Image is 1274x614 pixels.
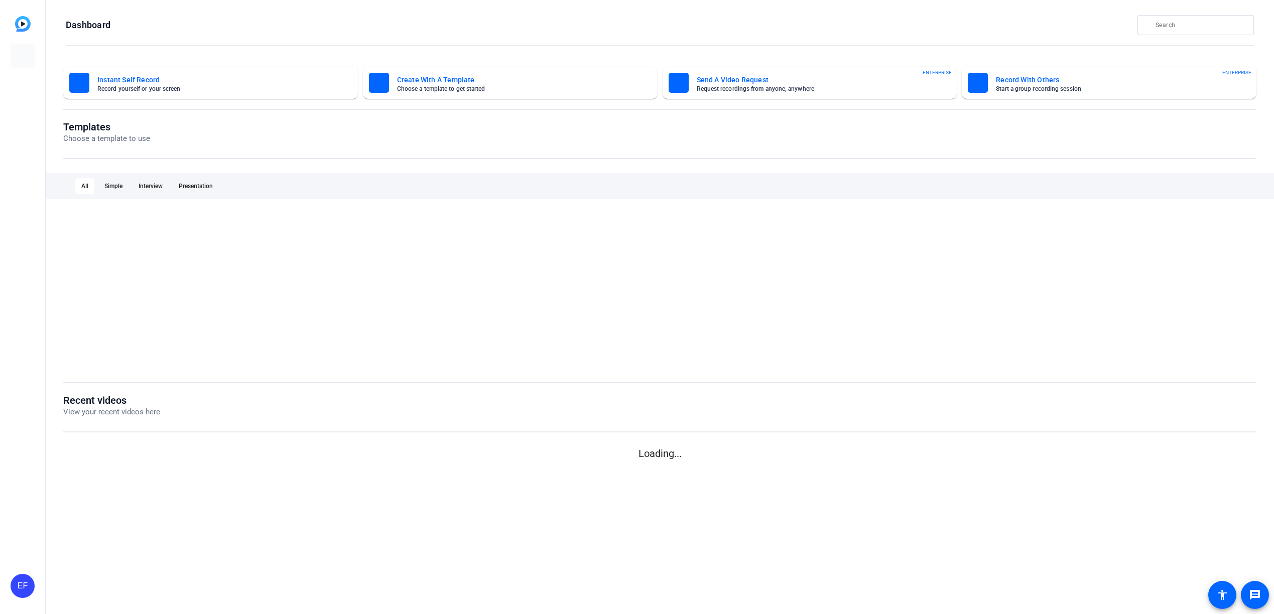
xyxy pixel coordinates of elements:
mat-icon: accessibility [1216,589,1228,601]
span: ENTERPRISE [923,69,952,76]
mat-card-subtitle: Choose a template to get started [397,86,635,92]
img: blue-gradient.svg [15,16,31,32]
p: Choose a template to use [63,133,150,144]
h1: Templates [63,121,150,133]
mat-card-title: Instant Self Record [97,74,336,86]
p: View your recent videos here [63,406,160,418]
mat-icon: message [1249,589,1261,601]
input: Search [1156,19,1246,31]
div: All [75,178,94,194]
mat-card-subtitle: Record yourself or your screen [97,86,336,92]
h1: Recent videos [63,394,160,406]
span: ENTERPRISE [1222,69,1251,76]
mat-card-title: Send A Video Request [697,74,935,86]
div: Presentation [173,178,219,194]
h1: Dashboard [66,19,110,31]
mat-card-subtitle: Start a group recording session [996,86,1234,92]
button: Instant Self RecordRecord yourself or your screen [63,67,358,99]
button: Create With A TemplateChoose a template to get started [363,67,658,99]
p: Loading... [63,446,1256,461]
mat-card-subtitle: Request recordings from anyone, anywhere [697,86,935,92]
button: Send A Video RequestRequest recordings from anyone, anywhereENTERPRISE [663,67,957,99]
div: Simple [98,178,129,194]
div: Interview [133,178,169,194]
button: Record With OthersStart a group recording sessionENTERPRISE [962,67,1256,99]
div: EF [11,574,35,598]
mat-card-title: Create With A Template [397,74,635,86]
mat-card-title: Record With Others [996,74,1234,86]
